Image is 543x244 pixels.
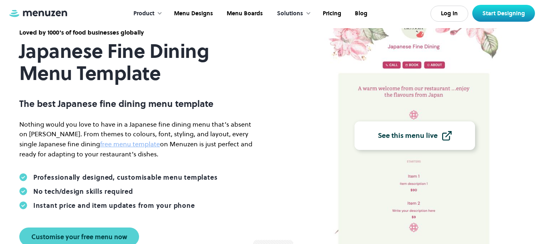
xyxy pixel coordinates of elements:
[19,28,260,37] div: Loved by 1000's of food businesses globally
[31,234,127,240] div: Customise your free menu now
[430,6,468,22] a: Log In
[100,139,160,148] a: free menu template
[19,98,260,109] p: The best Japanese fine dining menu template
[125,1,166,26] div: Product
[315,1,347,26] a: Pricing
[472,5,535,22] a: Start Designing
[269,1,315,26] div: Solutions
[33,187,133,195] div: No tech/design skills required
[219,1,269,26] a: Menu Boards
[33,201,195,209] div: Instant price and item updates from your phone
[354,121,475,150] a: See this menu live
[33,173,218,181] div: Professionally designed, customisable menu templates
[378,132,438,139] div: See this menu live
[19,119,260,159] p: Nothing would you love to have in a Japanese fine dining menu that’s absent on [PERSON_NAME]. Fro...
[19,40,260,84] h1: Japanese Fine Dining Menu Template
[277,9,303,18] div: Solutions
[166,1,219,26] a: Menu Designs
[133,9,154,18] div: Product
[347,1,373,26] a: Blog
